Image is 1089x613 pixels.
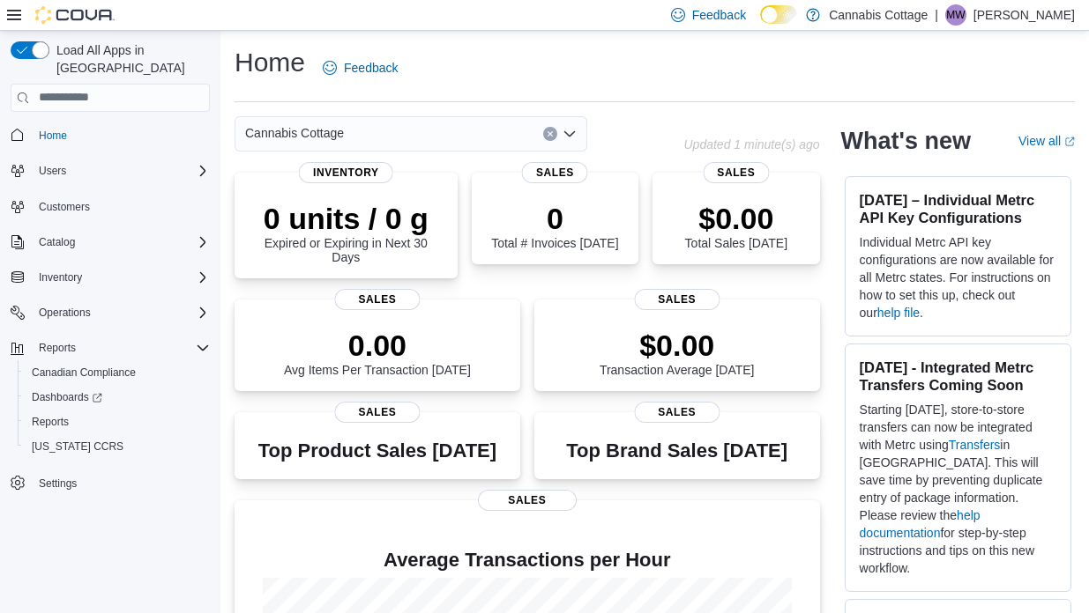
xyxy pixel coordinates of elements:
[685,201,787,250] div: Total Sales [DATE]
[39,270,82,284] span: Inventory
[841,127,971,155] h2: What's new
[563,127,577,141] button: Open list of options
[32,125,74,146] a: Home
[4,122,217,148] button: Home
[39,164,66,178] span: Users
[25,411,76,432] a: Reports
[32,196,97,218] a: Customers
[973,4,1075,26] p: [PERSON_NAME]
[39,306,91,320] span: Operations
[249,201,444,264] div: Expired or Expiring in Next 30 Days
[4,230,217,255] button: Catalog
[935,4,938,26] p: |
[235,45,305,80] h1: Home
[4,336,217,360] button: Reports
[860,508,981,540] a: help documentation
[299,162,393,183] span: Inventory
[860,233,1056,321] p: Individual Metrc API key configurations are now available for all Metrc states. For instructions ...
[860,191,1056,226] h3: [DATE] – Individual Metrc API Key Configurations
[600,328,755,377] div: Transaction Average [DATE]
[32,267,210,288] span: Inventory
[860,358,1056,394] h3: [DATE] - Integrated Metrc Transfers Coming Soon
[25,436,131,457] a: [US_STATE] CCRS
[949,438,1001,452] a: Transfers
[32,390,102,404] span: Dashboards
[25,387,210,408] span: Dashboards
[32,160,210,181] span: Users
[25,387,109,408] a: Dashboards
[32,415,69,429] span: Reports
[344,59,398,77] span: Feedback
[39,129,67,143] span: Home
[258,440,496,462] h3: Top Product Sales [DATE]
[18,410,217,434] button: Reports
[491,201,618,236] p: 0
[49,41,210,77] span: Load All Apps in [GEOGRAPHIC_DATA]
[35,6,115,24] img: Cova
[566,440,787,462] h3: Top Brand Sales [DATE]
[32,124,210,146] span: Home
[316,50,405,85] a: Feedback
[683,137,819,151] p: Updated 1 minute(s) ago
[11,115,210,542] nav: Complex example
[32,196,210,218] span: Customers
[25,362,210,383] span: Canadian Compliance
[946,4,965,26] span: MW
[829,4,928,26] p: Cannabis Cottage
[284,328,471,377] div: Avg Items Per Transaction [DATE]
[4,469,217,495] button: Settings
[1018,134,1075,148] a: View allExternal link
[491,201,618,250] div: Total # Invoices [DATE]
[692,6,746,24] span: Feedback
[685,201,787,236] p: $0.00
[703,162,769,183] span: Sales
[39,200,90,214] span: Customers
[245,122,344,144] span: Cannabis Cottage
[32,232,210,253] span: Catalog
[32,439,123,454] span: [US_STATE] CCRS
[4,194,217,219] button: Customers
[478,490,577,511] span: Sales
[4,159,217,183] button: Users
[39,476,77,491] span: Settings
[522,162,588,183] span: Sales
[32,366,136,380] span: Canadian Compliance
[877,306,920,320] a: help file
[32,160,73,181] button: Users
[32,337,210,358] span: Reports
[32,337,83,358] button: Reports
[39,235,75,249] span: Catalog
[32,471,210,493] span: Settings
[334,289,420,310] span: Sales
[4,300,217,325] button: Operations
[284,328,471,363] p: 0.00
[39,341,76,355] span: Reports
[4,265,217,290] button: Inventory
[18,385,217,410] a: Dashboards
[860,401,1056,577] p: Starting [DATE], store-to-store transfers can now be integrated with Metrc using in [GEOGRAPHIC_D...
[543,127,557,141] button: Clear input
[634,289,720,310] span: Sales
[32,267,89,288] button: Inventory
[25,362,143,383] a: Canadian Compliance
[1064,137,1075,147] svg: External link
[18,434,217,459] button: [US_STATE] CCRS
[334,402,420,423] span: Sales
[634,402,720,423] span: Sales
[32,232,82,253] button: Catalog
[18,360,217,385] button: Canadian Compliance
[760,5,797,24] input: Dark Mode
[25,436,210,457] span: Washington CCRS
[600,328,755,363] p: $0.00
[249,201,444,236] p: 0 units / 0 g
[945,4,966,26] div: Mariana Wolff
[32,302,98,323] button: Operations
[32,473,84,494] a: Settings
[249,550,806,571] h4: Average Transactions per Hour
[760,24,761,25] span: Dark Mode
[25,411,210,432] span: Reports
[32,302,210,323] span: Operations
